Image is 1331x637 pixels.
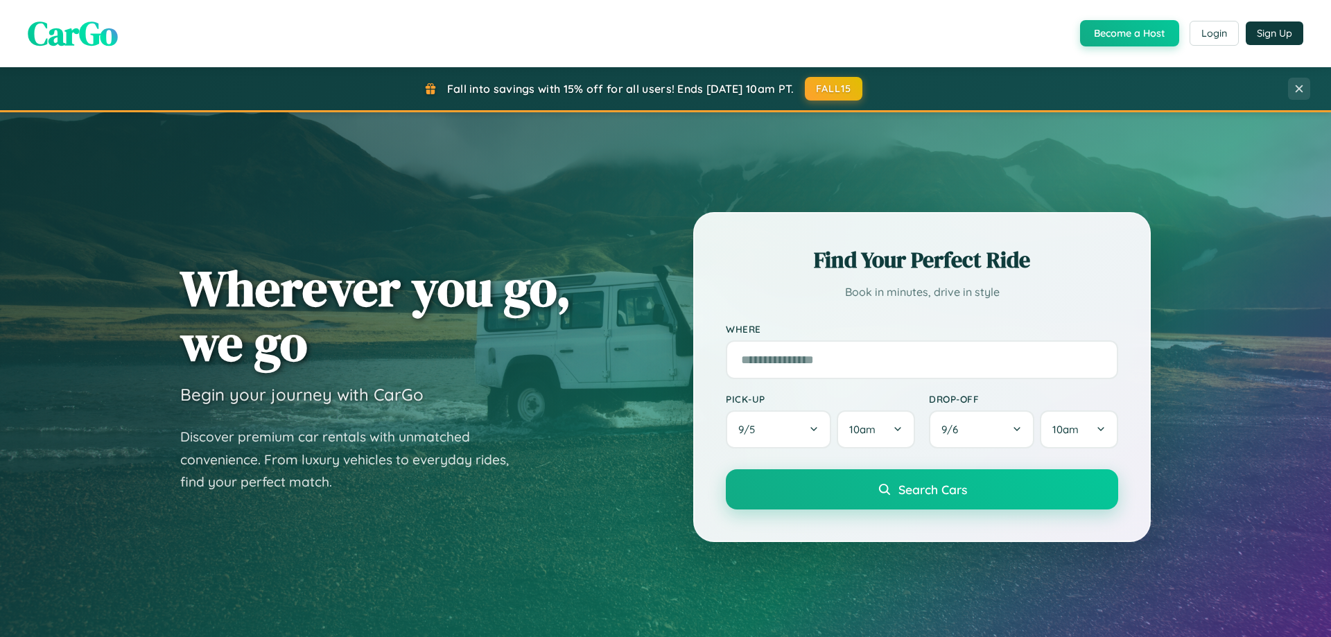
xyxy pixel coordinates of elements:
[1190,21,1239,46] button: Login
[447,82,794,96] span: Fall into savings with 15% off for all users! Ends [DATE] 10am PT.
[180,384,424,405] h3: Begin your journey with CarGo
[1052,423,1079,436] span: 10am
[941,423,965,436] span: 9 / 6
[1040,410,1118,448] button: 10am
[1246,21,1303,45] button: Sign Up
[180,426,527,494] p: Discover premium car rentals with unmatched convenience. From luxury vehicles to everyday rides, ...
[837,410,915,448] button: 10am
[1080,20,1179,46] button: Become a Host
[849,423,876,436] span: 10am
[738,423,762,436] span: 9 / 5
[726,282,1118,302] p: Book in minutes, drive in style
[726,410,831,448] button: 9/5
[805,77,863,101] button: FALL15
[726,393,915,405] label: Pick-up
[28,10,118,56] span: CarGo
[726,245,1118,275] h2: Find Your Perfect Ride
[898,482,967,497] span: Search Cars
[180,261,571,370] h1: Wherever you go, we go
[929,410,1034,448] button: 9/6
[726,469,1118,509] button: Search Cars
[726,323,1118,335] label: Where
[929,393,1118,405] label: Drop-off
